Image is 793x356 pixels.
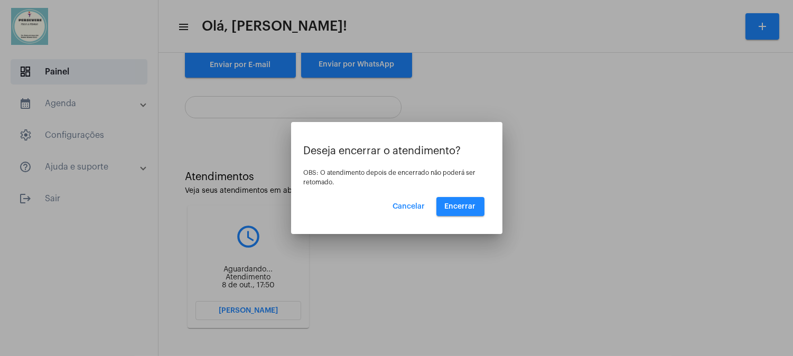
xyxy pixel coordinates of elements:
[445,203,476,210] span: Encerrar
[304,170,476,185] span: OBS: O atendimento depois de encerrado não poderá ser retomado.
[385,197,434,216] button: Cancelar
[304,145,490,157] p: Deseja encerrar o atendimento?
[436,197,484,216] button: Encerrar
[393,203,425,210] span: Cancelar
